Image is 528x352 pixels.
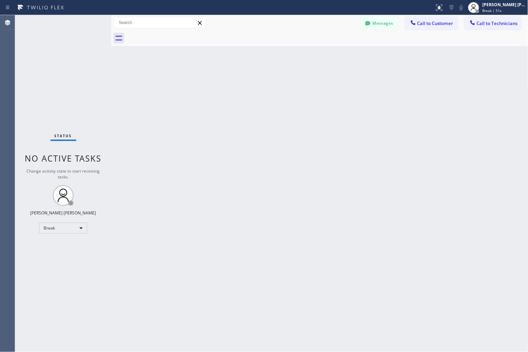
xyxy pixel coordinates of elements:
span: Call to Technicians [477,20,518,26]
span: Change activity state to start receiving tasks. [27,168,100,180]
span: No active tasks [25,153,102,164]
button: Call to Customer [405,17,458,30]
span: Call to Customer [417,20,453,26]
button: Messages [361,17,398,30]
button: Mute [457,3,466,12]
span: Status [55,133,72,138]
div: [PERSON_NAME] [PERSON_NAME] [31,210,96,216]
div: Break [39,223,87,234]
input: Search [114,17,206,28]
span: Break | 51s [483,8,502,13]
button: Call to Technicians [465,17,521,30]
div: [PERSON_NAME] [PERSON_NAME] [483,2,526,8]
